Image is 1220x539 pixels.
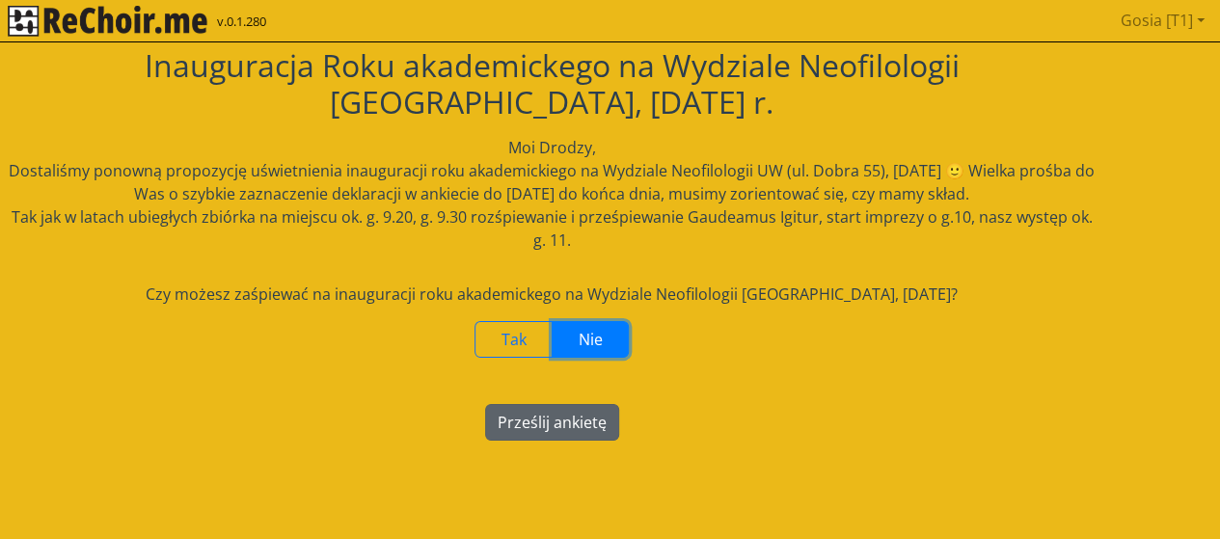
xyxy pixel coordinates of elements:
[1113,1,1212,40] a: Gosia [T1]
[485,404,619,441] button: Prześlij ankietę
[5,283,1098,306] div: Czy możesz zaśpiewać na inauguracji roku akademickego na Wydziale Neofilologii [GEOGRAPHIC_DATA],...
[502,329,527,350] span: Tak
[217,13,266,32] span: v.0.1.280
[8,6,207,37] img: rekłajer mi
[5,47,1098,121] h2: Inauguracja Roku akademickego na Wydziale Neofilologii [GEOGRAPHIC_DATA], [DATE] r.
[579,329,603,350] span: Nie
[5,136,1098,252] p: Moi Drodzy, Dostaliśmy ponowną propozycję uświetnienia inauguracji roku akademickiego na Wydziale...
